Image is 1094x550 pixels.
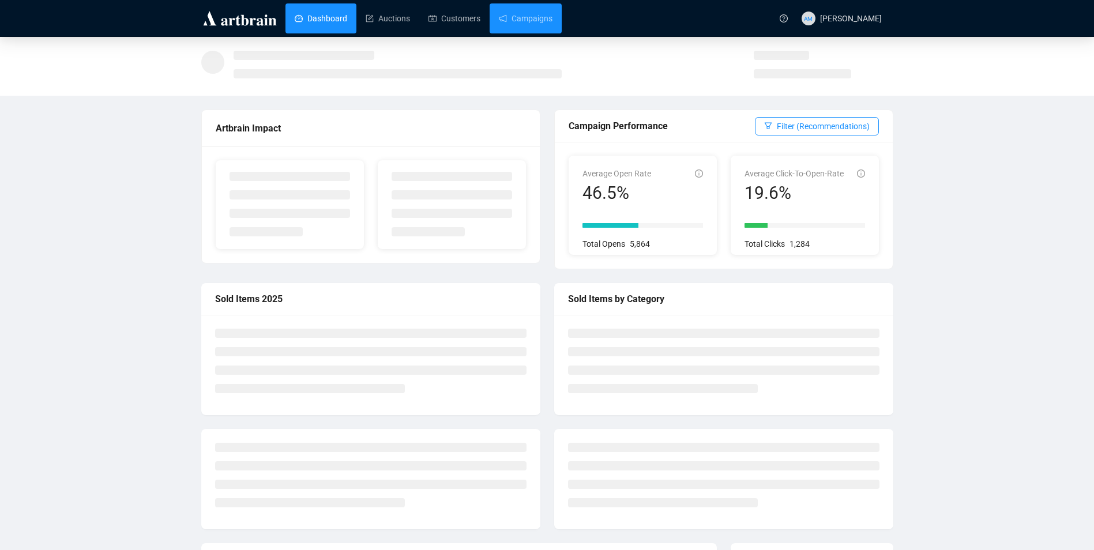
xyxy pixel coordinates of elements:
[745,182,844,204] div: 19.6%
[804,13,813,22] span: AM
[630,239,650,248] span: 5,864
[755,117,879,135] button: Filter (Recommendations)
[582,169,651,178] span: Average Open Rate
[582,182,651,204] div: 46.5%
[764,122,772,130] span: filter
[790,239,810,248] span: 1,284
[216,121,526,135] div: Artbrain Impact
[820,14,882,23] span: [PERSON_NAME]
[295,3,347,33] a: Dashboard
[857,169,865,178] span: info-circle
[582,239,625,248] span: Total Opens
[366,3,410,33] a: Auctions
[780,14,788,22] span: question-circle
[201,9,279,28] img: logo
[745,239,785,248] span: Total Clicks
[428,3,480,33] a: Customers
[695,169,703,178] span: info-circle
[777,120,870,133] span: Filter (Recommendations)
[499,3,552,33] a: Campaigns
[215,292,527,306] div: Sold Items 2025
[568,292,879,306] div: Sold Items by Category
[745,169,844,178] span: Average Click-To-Open-Rate
[569,119,755,133] div: Campaign Performance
